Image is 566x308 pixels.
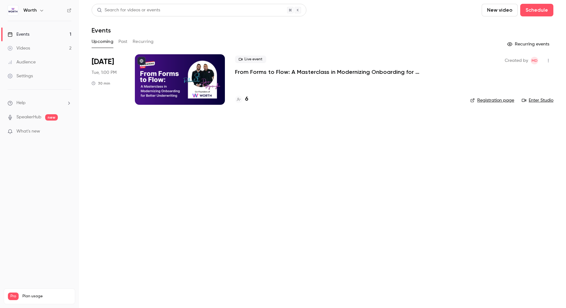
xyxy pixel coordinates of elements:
[16,128,40,135] span: What's new
[64,129,71,134] iframe: Noticeable Trigger
[470,97,514,104] a: Registration page
[522,97,553,104] a: Enter Studio
[92,57,114,67] span: [DATE]
[8,5,18,15] img: Worth
[16,114,41,121] a: SpeakerHub
[504,39,553,49] button: Recurring events
[92,27,111,34] h1: Events
[45,114,58,121] span: new
[97,7,160,14] div: Search for videos or events
[505,57,528,64] span: Created by
[8,31,29,38] div: Events
[235,56,266,63] span: Live event
[8,100,71,106] li: help-dropdown-opener
[133,37,154,47] button: Recurring
[520,4,553,16] button: Schedule
[16,100,26,106] span: Help
[531,57,538,64] span: Marilena De Niear
[8,293,19,300] span: Pro
[8,45,30,51] div: Videos
[235,68,424,76] a: From Forms to Flow: A Masterclass in Modernizing Onboarding for Better Underwriting
[532,57,538,64] span: MD
[245,95,248,104] h4: 6
[235,95,248,104] a: 6
[92,37,113,47] button: Upcoming
[92,81,110,86] div: 30 min
[92,69,117,76] span: Tue, 1:00 PM
[92,54,125,105] div: Sep 23 Tue, 1:00 PM (America/New York)
[8,73,33,79] div: Settings
[118,37,128,47] button: Past
[482,4,518,16] button: New video
[22,294,71,299] span: Plan usage
[23,7,37,14] h6: Worth
[8,59,36,65] div: Audience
